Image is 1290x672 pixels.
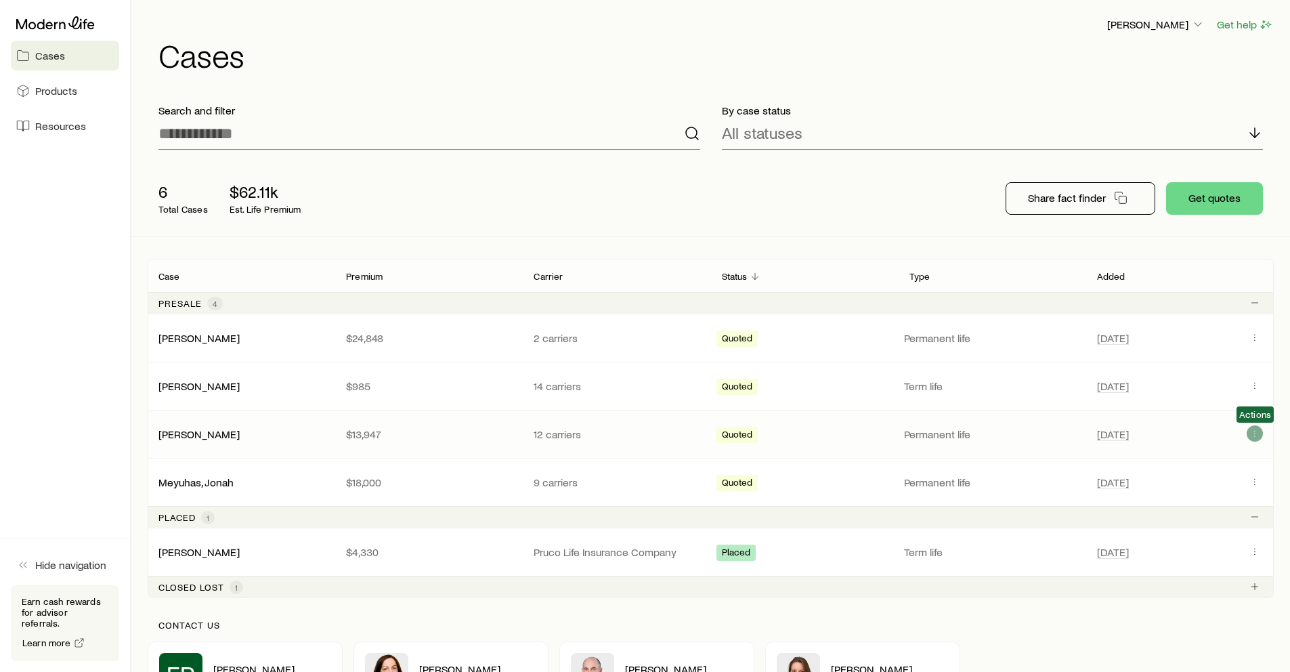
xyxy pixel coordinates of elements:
[1216,17,1274,33] button: Get help
[1166,182,1263,215] button: Get quotes
[346,271,383,282] p: Premium
[909,271,930,282] p: Type
[207,512,209,523] span: 1
[722,429,753,443] span: Quoted
[722,547,751,561] span: Placed
[722,333,753,347] span: Quoted
[534,427,700,441] p: 12 carriers
[230,182,301,201] p: $62.11k
[11,41,119,70] a: Cases
[158,427,240,442] div: [PERSON_NAME]
[346,379,512,393] p: $985
[722,381,753,395] span: Quoted
[1097,545,1129,559] span: [DATE]
[904,427,1081,441] p: Permanent life
[35,49,65,62] span: Cases
[534,476,700,489] p: 9 carriers
[534,545,700,559] p: Pruco Life Insurance Company
[346,476,512,489] p: $18,000
[230,204,301,215] p: Est. Life Premium
[1097,379,1129,393] span: [DATE]
[534,271,563,282] p: Carrier
[213,298,217,309] span: 4
[148,259,1274,598] div: Client cases
[11,111,119,141] a: Resources
[158,476,234,490] div: Meyuhas, Jonah
[346,331,512,345] p: $24,848
[158,331,240,345] div: [PERSON_NAME]
[1097,331,1129,345] span: [DATE]
[346,545,512,559] p: $4,330
[1006,182,1155,215] button: Share fact finder
[1097,427,1129,441] span: [DATE]
[722,123,802,142] p: All statuses
[158,204,208,215] p: Total Cases
[722,477,753,491] span: Quoted
[1107,18,1205,31] p: [PERSON_NAME]
[22,596,108,629] p: Earn cash rewards for advisor referrals.
[35,84,77,98] span: Products
[1106,17,1205,33] button: [PERSON_NAME]
[1097,271,1125,282] p: Added
[158,39,1274,71] h1: Cases
[158,331,240,344] a: [PERSON_NAME]
[158,182,208,201] p: 6
[35,119,86,133] span: Resources
[235,582,238,593] span: 1
[346,427,512,441] p: $13,947
[904,545,1081,559] p: Term life
[534,331,700,345] p: 2 carriers
[722,104,1264,117] p: By case status
[1239,409,1271,420] span: Actions
[158,545,240,558] a: [PERSON_NAME]
[22,638,71,648] span: Learn more
[1028,191,1106,205] p: Share fact finder
[158,620,1263,631] p: Contact us
[35,558,106,572] span: Hide navigation
[11,550,119,580] button: Hide navigation
[1097,476,1129,489] span: [DATE]
[904,379,1081,393] p: Term life
[722,271,748,282] p: Status
[158,476,234,488] a: Meyuhas, Jonah
[158,512,196,523] p: Placed
[904,476,1081,489] p: Permanent life
[158,271,180,282] p: Case
[158,545,240,560] div: [PERSON_NAME]
[158,582,224,593] p: Closed lost
[158,379,240,392] a: [PERSON_NAME]
[904,331,1081,345] p: Permanent life
[11,76,119,106] a: Products
[158,427,240,440] a: [PERSON_NAME]
[534,379,700,393] p: 14 carriers
[158,379,240,394] div: [PERSON_NAME]
[158,104,700,117] p: Search and filter
[158,298,202,309] p: Presale
[11,585,119,661] div: Earn cash rewards for advisor referrals.Learn more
